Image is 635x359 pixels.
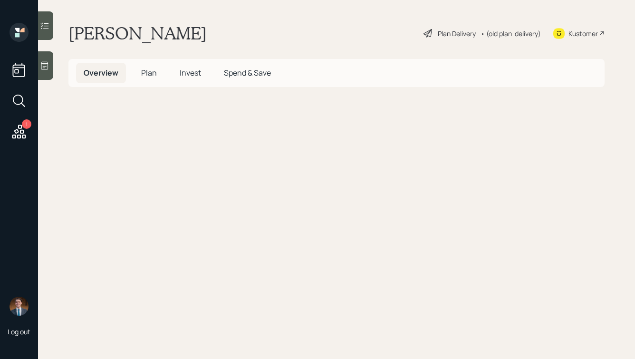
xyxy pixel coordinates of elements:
span: Invest [180,68,201,78]
div: • (old plan-delivery) [481,29,541,39]
span: Plan [141,68,157,78]
span: Spend & Save [224,68,271,78]
div: 1 [22,119,31,129]
div: Log out [8,327,30,336]
h1: [PERSON_NAME] [68,23,207,44]
span: Overview [84,68,118,78]
div: Plan Delivery [438,29,476,39]
div: Kustomer [568,29,598,39]
img: hunter_neumayer.jpg [10,297,29,316]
